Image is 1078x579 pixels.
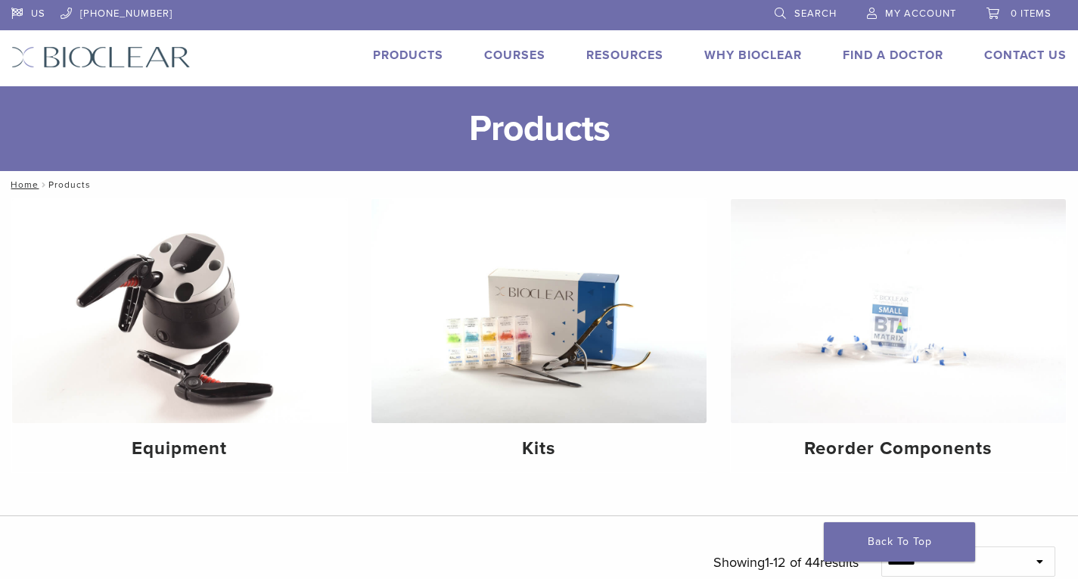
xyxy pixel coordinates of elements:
[586,48,663,63] a: Resources
[824,522,975,562] a: Back To Top
[11,46,191,68] img: Bioclear
[24,435,335,462] h4: Equipment
[843,48,943,63] a: Find A Doctor
[384,435,694,462] h4: Kits
[713,546,859,578] p: Showing results
[731,199,1066,472] a: Reorder Components
[371,199,707,472] a: Kits
[984,48,1067,63] a: Contact Us
[704,48,802,63] a: Why Bioclear
[371,199,707,423] img: Kits
[794,8,837,20] span: Search
[885,8,956,20] span: My Account
[731,199,1066,423] img: Reorder Components
[484,48,545,63] a: Courses
[39,181,48,188] span: /
[12,199,347,472] a: Equipment
[373,48,443,63] a: Products
[765,554,820,571] span: 1-12 of 44
[1011,8,1052,20] span: 0 items
[743,435,1054,462] h4: Reorder Components
[12,199,347,423] img: Equipment
[6,179,39,190] a: Home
